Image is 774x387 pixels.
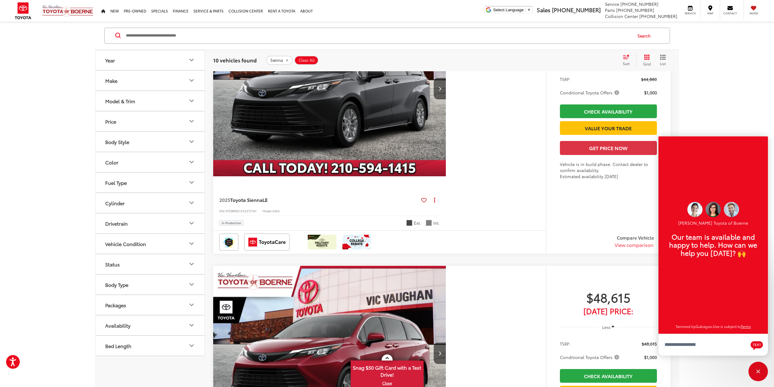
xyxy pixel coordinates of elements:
label: Compare Vehicle [615,235,664,241]
a: Check Availability [560,369,657,383]
div: Availability [105,322,130,328]
div: Fuel Type [105,180,127,185]
div: Year [188,57,195,64]
div: Vehicle Condition [105,241,146,247]
button: Select sort value [620,54,636,66]
img: Operator 1 [706,202,721,217]
div: Body Type [188,281,195,288]
div: Color [105,159,118,165]
button: PackagesPackages [95,295,205,315]
div: Bed Length [105,343,131,349]
div: 2025 Toyota Sienna LE 0 [213,1,447,176]
svg: Text [751,340,763,350]
button: AvailabilityAvailability [95,315,205,335]
button: Search [632,28,659,43]
span: [PHONE_NUMBER] [620,1,658,7]
a: Select Language​ [493,8,531,12]
button: Conditional Toyota Offers [560,354,621,360]
button: remove Sienna [266,56,293,65]
button: PricePrice [95,111,205,131]
button: Next image [434,343,446,364]
span: $1,000 [644,90,657,96]
div: Vehicle Condition [188,240,195,248]
button: Fuel TypeFuel Type [95,173,205,192]
button: Chat with SMS [749,338,765,352]
button: ColorColor [95,152,205,172]
div: Packages [188,301,195,309]
span: List [660,61,666,66]
img: /static/brand-toyota/National_Assets/toyota-college-grad.jpeg?height=48 [342,235,371,249]
img: Operator 2 [687,202,703,217]
span: Collision Center [605,13,638,19]
div: Packages [105,302,126,308]
span: Saved [747,11,760,15]
span: Model: [262,209,272,213]
img: 2025 Toyota Sienna LE FWD [213,1,447,177]
div: Drivetrain [188,220,195,227]
button: Actions [429,195,440,205]
div: Status [188,261,195,268]
div: Model & Trim [188,97,195,105]
button: Get Price Now [560,141,657,155]
span: $48,615 [642,341,657,347]
span: TSRP: [560,76,571,82]
span: In Production [222,221,241,224]
span: Snag $50 Gift Card with a Test Drive! [351,361,423,380]
div: Drivetrain [105,220,128,226]
span: 5402 [272,209,280,213]
button: Next image [434,78,446,99]
button: List View [655,54,671,66]
span: Gray Woven Fabric [426,220,432,226]
button: Less [599,322,617,332]
div: Make [188,77,195,84]
div: Cylinder [105,200,125,206]
span: Parts [605,7,615,13]
img: Vic Vaughan Toyota of Boerne [42,5,94,17]
div: Body Style [105,139,129,145]
div: Availability [188,322,195,329]
span: Service [605,1,619,7]
div: Model & Trim [105,98,135,104]
div: Body Type [105,282,128,287]
a: Check Availability [560,104,657,118]
span: Serviced by [676,324,696,329]
a: 2025Toyota SiennaLE [219,196,419,203]
span: Sienna [270,58,283,63]
button: Grid View [636,54,655,66]
span: TSRP: [560,341,571,347]
a: Value Your Trade [560,121,657,135]
span: 5TDBRKECXSS37C141 [225,209,256,213]
button: Body StyleBody Style [95,132,205,152]
div: Bed Length [188,342,195,350]
img: /static/brand-toyota/National_Assets/toyota-military-rebate.jpeg?height=48 [308,235,336,249]
span: $44,880 [641,76,657,82]
button: Model & TrimModel & Trim [95,91,205,111]
div: Year [105,57,115,63]
a: 2025 Toyota Sienna LE FWD2025 Toyota Sienna LE FWD2025 Toyota Sienna LE FWD2025 Toyota Sienna LE FWD [213,1,447,176]
span: Sort [623,61,630,66]
input: Search by Make, Model, or Keyword [125,28,632,43]
span: VIN: [219,209,225,213]
button: StatusStatus [95,254,205,274]
span: Int. [433,220,440,226]
span: Conditional Toyota Offers [560,90,620,96]
span: Less [602,324,610,330]
button: Body TypeBody Type [95,275,205,294]
span: LE [262,196,268,203]
span: Service [683,11,697,15]
div: Status [105,261,120,267]
div: Fuel Type [188,179,195,186]
img: Toyota Safety Sense Vic Vaughan Toyota of Boerne Boerne TX [220,235,237,249]
div: Vehicle is in build phase. Contact dealer to confirm availability. Estimated availability [DATE] [560,161,657,179]
span: [PHONE_NUMBER] [552,6,601,14]
button: Bed LengthBed Length [95,336,205,356]
span: Contact [723,11,737,15]
span: Ext. [414,220,421,226]
textarea: Type your message [658,334,768,356]
span: $48,615 [560,290,657,305]
button: DrivetrainDrivetrain [95,213,205,233]
div: Close [748,362,768,381]
div: Color [188,159,195,166]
